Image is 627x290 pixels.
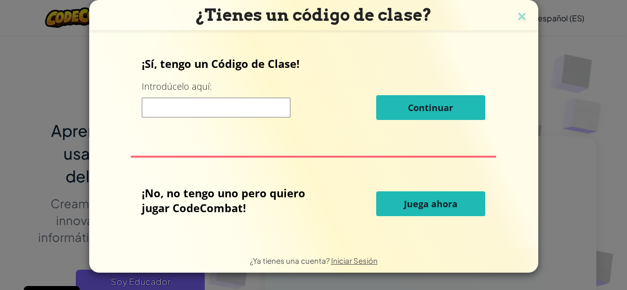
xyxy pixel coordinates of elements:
[404,198,457,210] span: Juega ahora
[142,185,327,215] p: ¡No, no tengo uno pero quiero jugar CodeCombat!
[196,5,432,25] span: ¿Tienes un código de clase?
[376,191,485,216] button: Juega ahora
[515,10,528,25] img: close icon
[142,56,485,71] p: ¡Sí, tengo un Código de Clase!
[408,102,453,114] span: Continuar
[142,80,212,93] label: Introdúcelo aquí:
[331,256,378,265] a: Iniciar Sesión
[376,95,485,120] button: Continuar
[250,256,331,265] span: ¿Ya tienes una cuenta?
